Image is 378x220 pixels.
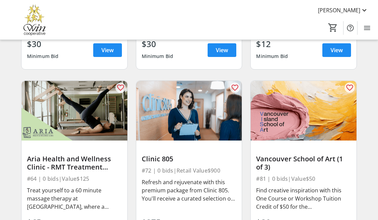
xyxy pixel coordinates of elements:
a: View [93,43,122,57]
div: Treat yourself to a 60 minute massage therapy at [GEOGRAPHIC_DATA], where a skilled registered ma... [27,186,122,211]
mat-icon: favorite_outline [231,84,239,92]
div: Vancouver School of Art (1 of 3) [256,155,351,171]
img: Victoria Women In Need Community Cooperative's Logo [4,3,65,37]
div: #72 | 0 bids | Retail Value $900 [142,166,237,175]
div: Minimum Bid [142,50,173,62]
span: View [101,46,114,54]
div: Clinic 805 [142,155,237,163]
img: Vancouver School of Art (1 of 3) [251,81,356,140]
div: #64 | 0 bids | Value $125 [27,174,122,184]
div: Find creative inspiration with this One Course or Workshop Tuition Credit of $50 for the [GEOGRAP... [256,186,351,211]
img: Aria Health and Wellness Clinic - RMT Treatment (60mins) [22,81,127,140]
div: $12 [256,38,288,50]
mat-icon: favorite_outline [116,84,125,92]
span: View [331,46,343,54]
img: Clinic 805 [136,81,242,140]
div: Minimum Bid [27,50,59,62]
div: Aria Health and Wellness Clinic - RMT Treatment (60mins) [27,155,122,171]
div: #81 | 0 bids | Value $50 [256,174,351,184]
button: Menu [360,21,374,35]
div: $30 [27,38,59,50]
mat-icon: favorite_outline [346,84,354,92]
span: View [216,46,228,54]
button: Help [344,21,357,35]
div: Minimum Bid [256,50,288,62]
a: View [322,43,351,57]
div: Refresh and rejuvenate with this premium package from Clinic 805. You'll receive a curated select... [142,178,237,203]
button: [PERSON_NAME] [312,5,374,16]
button: Cart [327,21,339,34]
a: View [208,43,236,57]
div: $30 [142,38,173,50]
span: [PERSON_NAME] [318,6,360,14]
